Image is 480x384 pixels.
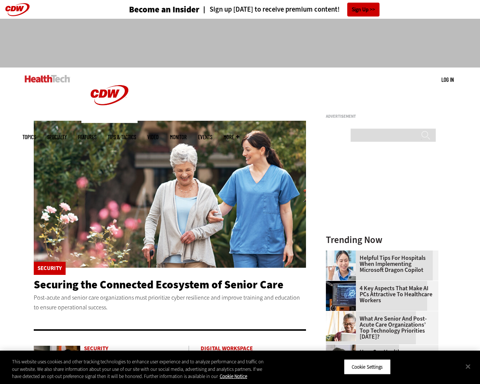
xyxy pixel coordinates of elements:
[34,277,283,292] a: Securing the Connected Ecosystem of Senior Care
[326,121,438,215] iframe: advertisement
[326,255,434,273] a: Helpful Tips for Hospitals When Implementing Microsoft Dragon Copilot
[326,285,434,303] a: 4 Key Aspects That Make AI PCs Attractive to Healthcare Workers
[103,26,376,60] iframe: advertisement
[326,250,356,280] img: Doctor using phone to dictate to tablet
[441,76,454,83] a: Log in
[223,134,239,140] span: More
[129,5,199,14] h3: Become an Insider
[25,75,70,82] img: Home
[347,3,379,16] a: Sign Up
[220,373,247,379] a: More information about your privacy
[201,346,306,351] a: Digital Workspace
[34,346,80,381] img: nurse studying on computer
[441,76,454,84] div: User menu
[460,358,476,375] button: Close
[198,134,212,140] a: Events
[34,293,306,312] p: Post-acute and senior care organizations must prioritize cyber resilience and improve training an...
[170,134,187,140] a: MonITor
[326,311,356,341] img: Older person using tablet
[326,311,360,317] a: Older person using tablet
[22,134,36,140] span: Topics
[34,121,306,268] img: nurse walks with senior woman through a garden
[108,134,136,140] a: Tips & Tactics
[326,250,360,256] a: Doctor using phone to dictate to tablet
[344,359,391,375] button: Cookie Settings
[37,265,62,271] a: Security
[326,345,356,375] img: Healthcare contact center
[199,6,340,13] a: Sign up [DATE] to receive premium content!
[326,281,356,311] img: Desktop monitor with brain AI concept
[84,346,189,351] a: Security
[326,235,438,244] h3: Trending Now
[326,345,360,351] a: Healthcare contact center
[78,134,96,140] a: Features
[12,358,264,380] div: This website uses cookies and other tracking technologies to enhance user experience and to analy...
[326,349,434,367] a: How Can Healthcare Organizations Reimagine Their Contact Centers?
[147,134,159,140] a: Video
[326,316,434,340] a: What Are Senior and Post-Acute Care Organizations’ Top Technology Priorities [DATE]?
[101,5,199,14] a: Become an Insider
[326,281,360,287] a: Desktop monitor with brain AI concept
[47,134,67,140] span: Specialty
[81,67,138,123] img: Home
[81,117,138,125] a: CDW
